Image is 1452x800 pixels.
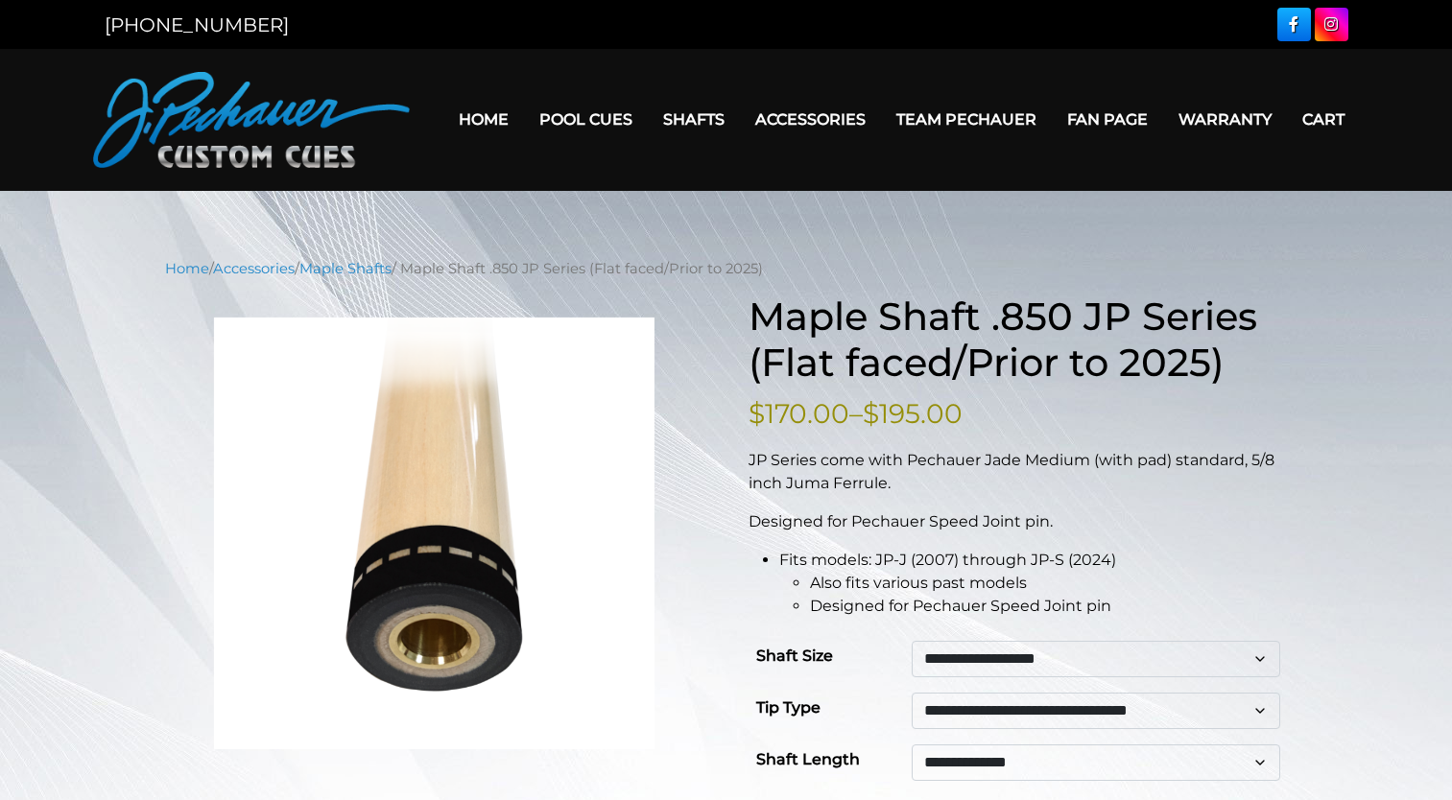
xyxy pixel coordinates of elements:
span: $ [863,397,879,430]
a: Warranty [1163,95,1287,144]
bdi: 195.00 [863,397,963,430]
a: Home [165,260,209,277]
h1: Maple Shaft .850 JP Series (Flat faced/Prior to 2025) [749,294,1288,386]
li: Fits models: JP-J (2007) through JP-S (2024) [779,549,1288,618]
p: JP Series come with Pechauer Jade Medium (with pad) standard, 5/8 inch Juma Ferrule. [749,449,1288,495]
a: Shafts [648,95,740,144]
label: Shaft Length [756,744,860,775]
img: Pechauer Custom Cues [93,72,410,168]
label: Shaft Size [756,641,833,671]
a: [PHONE_NUMBER] [105,13,289,36]
a: Accessories [740,95,881,144]
a: Pool Cues [524,95,648,144]
span: $ [749,397,765,430]
img: Maple-Shaft-.850-JP-Series-Flat-Faced-2001-to-Present.png [165,318,704,749]
nav: Breadcrumb [165,258,1288,279]
a: Cart [1287,95,1360,144]
a: Home [443,95,524,144]
li: Designed for Pechauer Speed Joint pin [810,595,1288,618]
p: Designed for Pechauer Speed Joint pin. [749,510,1288,533]
a: Team Pechauer [881,95,1052,144]
bdi: 170.00 [749,397,849,430]
li: Also fits various past models [810,572,1288,595]
label: Tip Type [756,693,821,723]
a: Fan Page [1052,95,1163,144]
a: Accessories [213,260,295,277]
p: – [749,393,1288,434]
a: Maple Shafts [299,260,392,277]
